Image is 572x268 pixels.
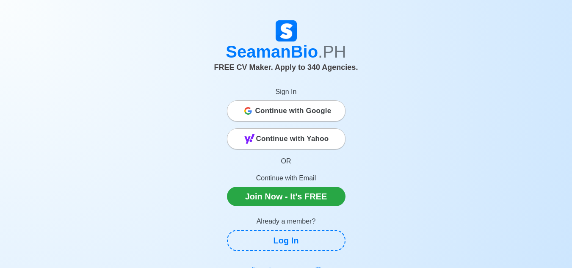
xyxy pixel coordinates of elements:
span: Continue with Yahoo [256,130,329,147]
button: Continue with Yahoo [227,128,345,149]
p: Already a member? [227,216,345,227]
span: Continue with Google [255,102,332,119]
img: Logo [276,20,297,41]
p: Sign In [227,87,345,97]
h1: SeamanBio [51,41,521,62]
span: .PH [318,42,346,61]
a: Join Now - It's FREE [227,187,345,206]
p: Continue with Email [227,173,345,183]
a: Log In [227,230,345,251]
span: FREE CV Maker. Apply to 340 Agencies. [214,63,358,72]
button: Continue with Google [227,100,345,122]
p: OR [227,156,345,166]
